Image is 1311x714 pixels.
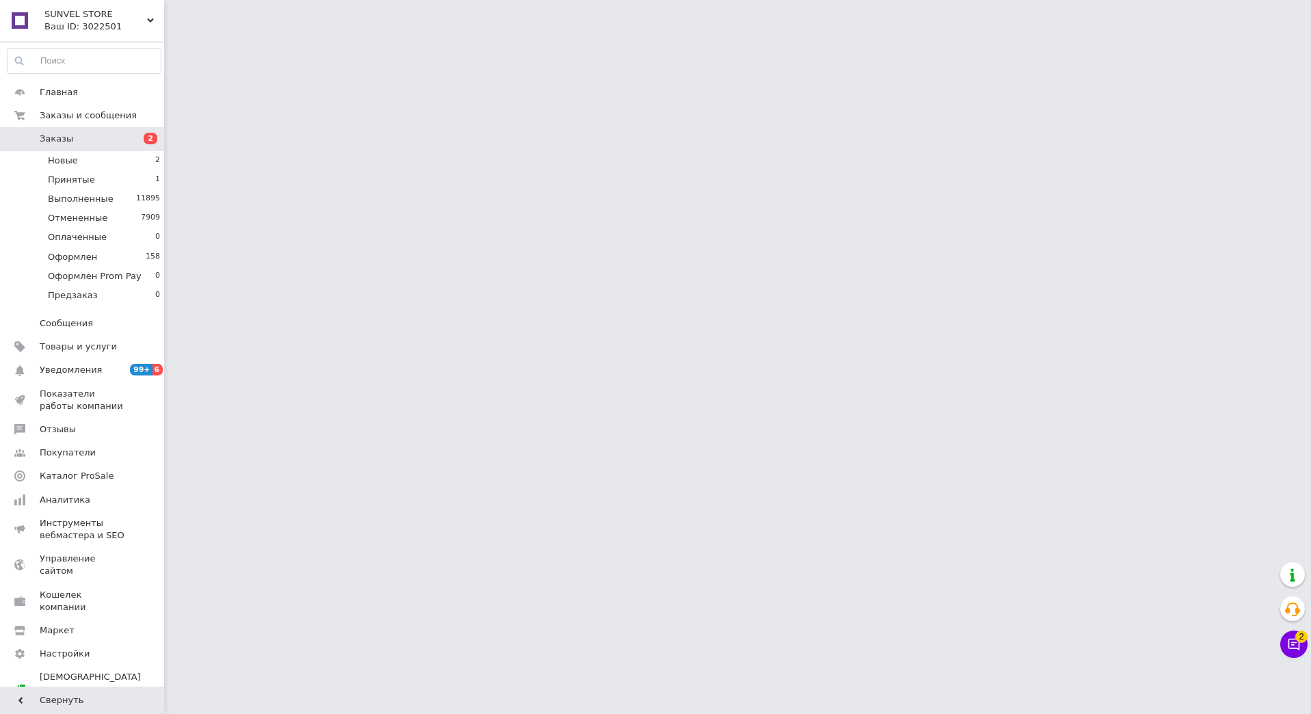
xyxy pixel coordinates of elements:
span: Оплаченные [48,231,107,243]
span: 6 [153,364,163,375]
span: 11895 [136,193,160,205]
span: 2 [144,133,157,144]
span: SUNVEL STORE [44,8,147,21]
span: Сообщения [40,317,93,330]
span: Выполненные [48,193,114,205]
span: Принятые [48,174,95,186]
span: 0 [155,289,160,302]
span: 0 [155,231,160,243]
span: Настройки [40,648,90,660]
span: Отмененные [48,212,107,224]
input: Поиск [8,49,161,73]
span: Каталог ProSale [40,470,114,482]
button: Чат с покупателем2 [1280,631,1308,658]
span: 0 [155,270,160,282]
span: Оформлен Prom Pay [48,270,142,282]
span: Оформлен [48,251,97,263]
span: Заказы [40,133,73,145]
span: 1 [155,174,160,186]
span: Уведомления [40,364,102,376]
div: Ваш ID: 3022501 [44,21,164,33]
span: 2 [155,155,160,167]
span: Заказы и сообщения [40,109,137,122]
span: Новые [48,155,78,167]
span: Маркет [40,624,75,637]
span: Аналитика [40,494,90,506]
span: Инструменты вебмастера и SEO [40,517,127,542]
span: Показатели работы компании [40,388,127,412]
span: Управление сайтом [40,553,127,577]
span: 7909 [141,212,160,224]
span: Предзаказ [48,289,98,302]
span: 99+ [130,364,153,375]
span: Товары и услуги [40,341,117,353]
span: [DEMOGRAPHIC_DATA] и счета [40,671,141,709]
span: Кошелек компании [40,589,127,613]
span: Отзывы [40,423,76,436]
span: 2 [1295,631,1308,643]
span: Главная [40,86,78,98]
span: 158 [146,251,160,263]
span: Покупатели [40,447,96,459]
